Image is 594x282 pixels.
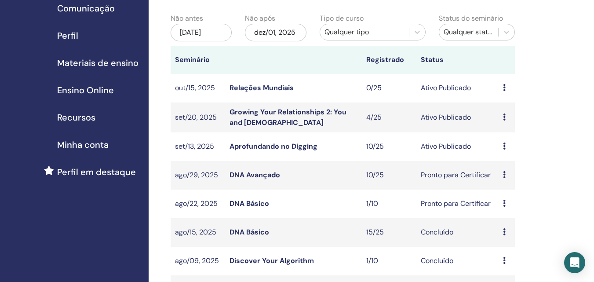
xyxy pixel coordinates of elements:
[245,13,275,24] label: Não após
[171,132,225,161] td: set/13, 2025
[362,74,416,103] td: 0/25
[362,247,416,275] td: 1/10
[362,103,416,132] td: 4/25
[416,247,498,275] td: Concluído
[230,107,346,127] a: Growing Your Relationships 2: You and [DEMOGRAPHIC_DATA]
[362,46,416,74] th: Registrado
[320,13,364,24] label: Tipo de curso
[230,83,294,92] a: Relações Mundiais
[362,161,416,190] td: 10/25
[564,252,585,273] div: Open Intercom Messenger
[171,190,225,218] td: ago/22, 2025
[230,256,314,265] a: Discover Your Algorithm
[171,161,225,190] td: ago/29, 2025
[57,84,114,97] span: Ensino Online
[171,46,225,74] th: Seminário
[171,218,225,247] td: ago/15, 2025
[416,46,498,74] th: Status
[171,247,225,275] td: ago/09, 2025
[57,29,78,42] span: Perfil
[416,132,498,161] td: Ativo Publicado
[57,2,115,15] span: Comunicação
[362,190,416,218] td: 1/10
[57,56,138,70] span: Materiais de ensino
[171,13,203,24] label: Não antes
[416,190,498,218] td: Pronto para Certificar
[362,132,416,161] td: 10/25
[57,111,95,124] span: Recursos
[230,170,280,179] a: DNA Avançado
[230,199,269,208] a: DNA Básico
[439,13,503,24] label: Status do seminário
[362,218,416,247] td: 15/25
[416,161,498,190] td: Pronto para Certificar
[171,74,225,103] td: out/15, 2025
[444,27,494,37] div: Qualquer status
[416,103,498,132] td: Ativo Publicado
[416,74,498,103] td: Ativo Publicado
[324,27,405,37] div: Qualquer tipo
[57,138,109,151] span: Minha conta
[57,165,136,179] span: Perfil em destaque
[230,142,317,151] a: Aprofundando no Digging
[171,103,225,132] td: set/20, 2025
[416,218,498,247] td: Concluído
[171,24,232,41] div: [DATE]
[230,227,269,237] a: DNA Básico
[245,24,306,41] div: dez/01, 2025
